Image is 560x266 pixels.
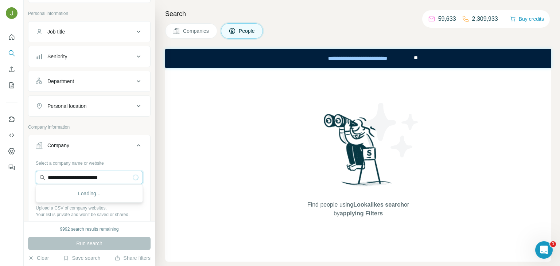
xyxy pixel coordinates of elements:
button: My lists [6,79,17,92]
img: Avatar [6,7,17,19]
button: Job title [28,23,150,40]
button: Dashboard [6,145,17,158]
span: Companies [183,27,210,35]
button: Department [28,73,150,90]
button: Buy credits [510,14,544,24]
img: Surfe Illustration - Woman searching with binoculars [320,112,396,193]
div: Company [47,142,69,149]
button: Company [28,137,150,157]
button: Feedback [6,161,17,174]
span: Lookalikes search [353,202,404,208]
div: Personal location [47,102,86,110]
button: Clear [28,254,49,262]
button: Personal location [28,97,150,115]
button: Enrich CSV [6,63,17,76]
button: Use Surfe API [6,129,17,142]
p: Upload a CSV of company websites. [36,205,143,211]
p: 59,633 [438,15,456,23]
p: 2,309,933 [472,15,498,23]
span: Find people using or by [300,200,416,218]
button: Quick start [6,31,17,44]
p: Your list is private and won't be saved or shared. [36,211,143,218]
button: Save search [63,254,100,262]
iframe: Intercom live chat [535,241,553,259]
p: Company information [28,124,151,130]
span: 1 [550,241,556,247]
iframe: Banner [165,49,551,68]
span: People [239,27,256,35]
div: Select a company name or website [36,157,143,167]
p: Personal information [28,10,151,17]
div: Job title [47,28,65,35]
div: Loading... [38,186,141,201]
button: Share filters [114,254,151,262]
div: 9992 search results remaining [60,226,119,232]
span: applying Filters [340,210,383,216]
h4: Search [165,9,551,19]
button: Seniority [28,48,150,65]
img: Surfe Illustration - Stars [358,97,424,163]
button: Search [6,47,17,60]
div: Department [47,78,74,85]
div: Seniority [47,53,67,60]
button: Use Surfe on LinkedIn [6,113,17,126]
